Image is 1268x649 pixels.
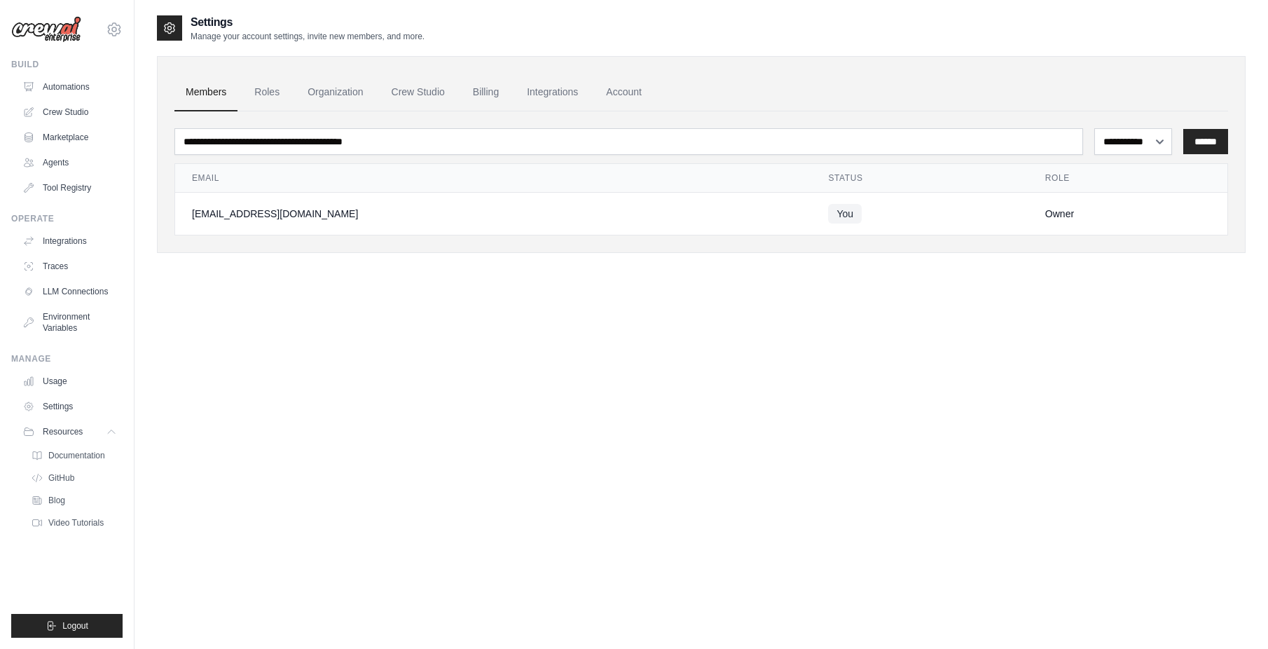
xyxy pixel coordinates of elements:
div: [EMAIL_ADDRESS][DOMAIN_NAME] [192,207,794,221]
a: Agents [17,151,123,174]
a: Billing [462,74,510,111]
span: Video Tutorials [48,517,104,528]
a: Integrations [17,230,123,252]
span: GitHub [48,472,74,484]
a: Video Tutorials [25,513,123,533]
div: Build [11,59,123,70]
a: Marketplace [17,126,123,149]
img: Logo [11,16,81,43]
span: Blog [48,495,65,506]
th: Email [175,164,811,193]
span: Resources [43,426,83,437]
div: Operate [11,213,123,224]
a: Crew Studio [380,74,456,111]
th: Role [1028,164,1227,193]
a: Settings [17,395,123,418]
a: Crew Studio [17,101,123,123]
a: Traces [17,255,123,278]
span: Logout [62,620,88,631]
a: Usage [17,370,123,392]
span: Documentation [48,450,105,461]
a: Blog [25,491,123,510]
a: Documentation [25,446,123,465]
th: Status [811,164,1028,193]
a: Members [174,74,237,111]
a: Roles [243,74,291,111]
div: Owner [1045,207,1211,221]
button: Resources [17,421,123,443]
h2: Settings [191,14,425,31]
a: Tool Registry [17,177,123,199]
button: Logout [11,614,123,638]
a: Organization [296,74,374,111]
p: Manage your account settings, invite new members, and more. [191,31,425,42]
div: Manage [11,353,123,364]
a: LLM Connections [17,280,123,303]
a: Automations [17,76,123,98]
a: Integrations [516,74,589,111]
span: You [828,204,862,224]
a: Environment Variables [17,306,123,339]
a: GitHub [25,468,123,488]
a: Account [595,74,653,111]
